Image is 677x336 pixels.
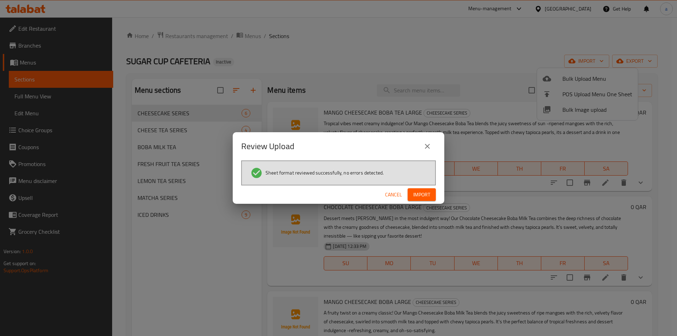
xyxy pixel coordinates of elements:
[419,138,436,155] button: close
[408,188,436,201] button: Import
[413,190,430,199] span: Import
[241,141,294,152] h2: Review Upload
[266,169,384,176] span: Sheet format reviewed successfully, no errors detected.
[382,188,405,201] button: Cancel
[385,190,402,199] span: Cancel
